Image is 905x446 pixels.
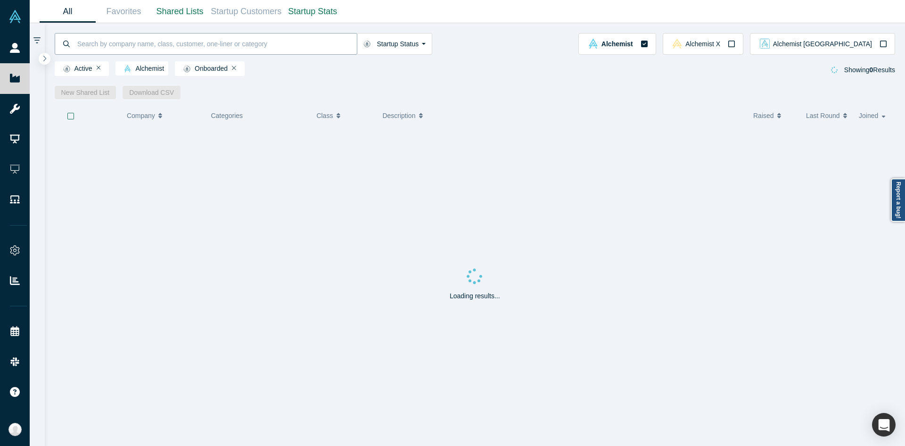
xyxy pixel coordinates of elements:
a: All [40,0,96,23]
img: Anna Sanchez's Account [8,423,22,436]
button: Description [382,106,743,126]
span: Alchemist X [685,41,720,47]
span: Active [59,65,92,73]
img: Startup status [363,40,370,48]
span: Last Round [806,106,840,126]
button: Class [316,106,368,126]
button: Remove Filter [232,65,236,71]
a: Favorites [96,0,152,23]
span: Categories [211,112,243,119]
img: Alchemist Vault Logo [8,10,22,23]
span: Class [316,106,333,126]
span: Alchemist [120,65,164,73]
span: Company [127,106,155,126]
span: Joined [859,106,878,126]
span: Alchemist [601,41,633,47]
button: Company [127,106,196,126]
img: alchemist_aj Vault Logo [760,39,770,49]
span: Description [382,106,415,126]
button: Raised [753,106,796,126]
a: Startup Customers [208,0,285,23]
button: alchemist Vault LogoAlchemist [578,33,656,55]
img: Startup status [183,65,190,73]
p: Loading results... [450,291,500,301]
a: Report a bug! [891,178,905,222]
button: Joined [859,106,889,126]
span: Raised [753,106,774,126]
span: Onboarded [179,65,228,73]
button: alchemistx Vault LogoAlchemist X [663,33,743,55]
img: Startup status [63,65,70,73]
a: Startup Stats [285,0,341,23]
button: New Shared List [55,86,116,99]
img: alchemist Vault Logo [588,39,598,49]
button: alchemist_aj Vault LogoAlchemist [GEOGRAPHIC_DATA] [750,33,895,55]
button: Remove Filter [97,65,101,71]
img: alchemistx Vault Logo [672,39,682,49]
button: Download CSV [123,86,181,99]
strong: 0 [870,66,873,74]
span: Showing Results [844,66,895,74]
a: Shared Lists [152,0,208,23]
span: Alchemist [GEOGRAPHIC_DATA] [773,41,872,47]
input: Search by company name, class, customer, one-liner or category [76,33,357,55]
button: Last Round [806,106,849,126]
button: Startup Status [357,33,433,55]
img: alchemist Vault Logo [124,65,131,72]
